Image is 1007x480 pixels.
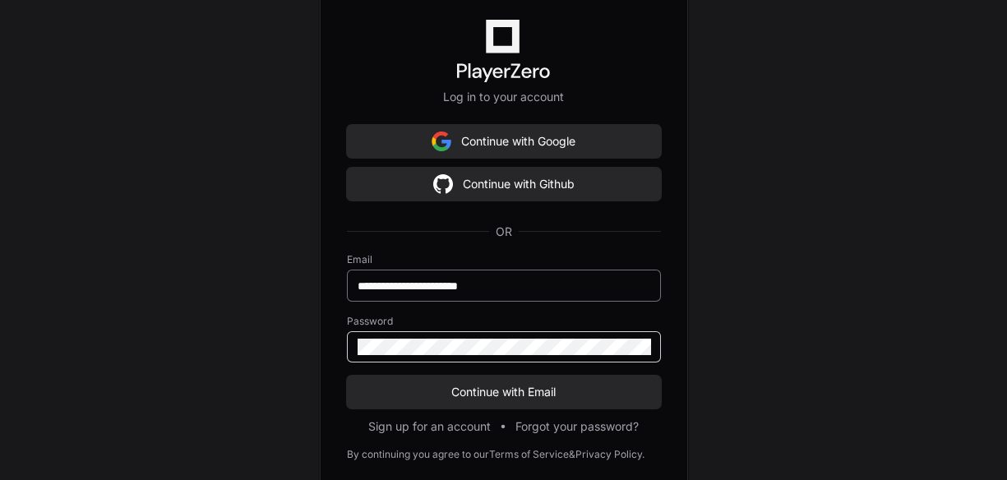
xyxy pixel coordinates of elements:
[569,448,575,461] div: &
[433,168,453,201] img: Sign in with google
[432,125,451,158] img: Sign in with google
[347,89,661,105] p: Log in to your account
[347,315,661,328] label: Password
[489,448,569,461] a: Terms of Service
[489,224,519,240] span: OR
[347,384,661,400] span: Continue with Email
[347,168,661,201] button: Continue with Github
[347,448,489,461] div: By continuing you agree to our
[515,418,639,435] button: Forgot your password?
[347,376,661,408] button: Continue with Email
[347,253,661,266] label: Email
[575,448,644,461] a: Privacy Policy.
[347,125,661,158] button: Continue with Google
[368,418,491,435] button: Sign up for an account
